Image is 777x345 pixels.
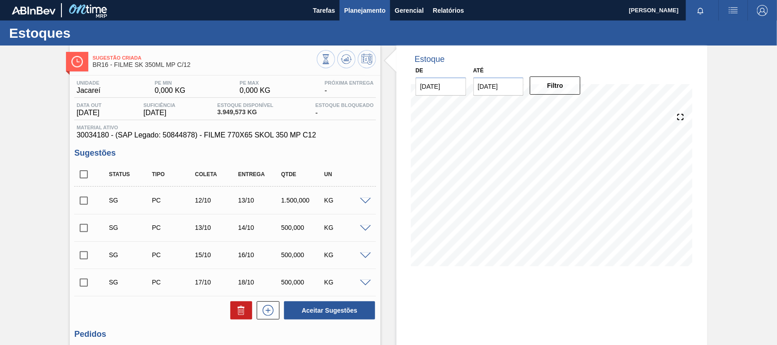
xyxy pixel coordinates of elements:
[530,76,580,95] button: Filtro
[193,197,240,204] div: 12/10/2025
[313,5,335,16] span: Tarefas
[473,67,484,74] label: Até
[193,224,240,231] div: 13/10/2025
[193,279,240,286] div: 17/10/2025
[322,279,369,286] div: KG
[107,171,154,178] div: Status
[150,197,197,204] div: Pedido de Compra
[107,251,154,259] div: Sugestão Criada
[217,102,273,108] span: Estoque Disponível
[76,109,102,117] span: [DATE]
[322,171,369,178] div: UN
[315,102,374,108] span: Estoque Bloqueado
[107,224,154,231] div: Sugestão Criada
[239,86,270,95] span: 0,000 KG
[107,279,154,286] div: Sugestão Criada
[76,125,374,130] span: Material ativo
[236,224,283,231] div: 14/10/2025
[415,55,445,64] div: Estoque
[239,80,270,86] span: PE MAX
[433,5,464,16] span: Relatórios
[416,77,466,96] input: dd/mm/yyyy
[325,80,374,86] span: Próxima Entrega
[226,301,252,320] div: Excluir Sugestões
[76,86,100,95] span: Jacareí
[150,224,197,231] div: Pedido de Compra
[279,300,376,320] div: Aceitar Sugestões
[322,224,369,231] div: KG
[193,251,240,259] div: 15/10/2025
[344,5,386,16] span: Planejamento
[76,80,100,86] span: Unidade
[236,279,283,286] div: 18/10/2025
[74,148,376,158] h3: Sugestões
[193,171,240,178] div: Coleta
[9,28,171,38] h1: Estoques
[74,330,376,339] h3: Pedidos
[71,56,83,67] img: Ícone
[92,55,317,61] span: Sugestão Criada
[76,102,102,108] span: Data out
[313,102,376,117] div: -
[92,61,317,68] span: BR16 - FILME SK 350ML MP C/12
[236,197,283,204] div: 13/10/2025
[279,224,326,231] div: 500,000
[252,301,279,320] div: Nova sugestão
[236,171,283,178] div: Entrega
[322,80,376,95] div: -
[473,77,524,96] input: dd/mm/yyyy
[416,67,423,74] label: De
[322,251,369,259] div: KG
[236,251,283,259] div: 16/10/2025
[12,6,56,15] img: TNhmsLtSVTkK8tSr43FrP2fwEKptu5GPRR3wAAAABJRU5ErkJggg==
[150,251,197,259] div: Pedido de Compra
[757,5,768,16] img: Logout
[728,5,739,16] img: userActions
[322,197,369,204] div: KG
[76,131,374,139] span: 30034180 - (SAP Legado: 50844878) - FILME 770X65 SKOL 350 MP C12
[143,109,175,117] span: [DATE]
[150,171,197,178] div: Tipo
[150,279,197,286] div: Pedido de Compra
[143,102,175,108] span: Suficiência
[395,5,424,16] span: Gerencial
[358,50,376,68] button: Programar Estoque
[155,80,186,86] span: PE MIN
[284,301,375,320] button: Aceitar Sugestões
[279,171,326,178] div: Qtde
[279,279,326,286] div: 500,000
[155,86,186,95] span: 0,000 KG
[279,251,326,259] div: 500,000
[279,197,326,204] div: 1.500,000
[686,4,715,17] button: Notificações
[317,50,335,68] button: Visão Geral dos Estoques
[337,50,355,68] button: Atualizar Gráfico
[217,109,273,116] span: 3.949,573 KG
[107,197,154,204] div: Sugestão Criada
